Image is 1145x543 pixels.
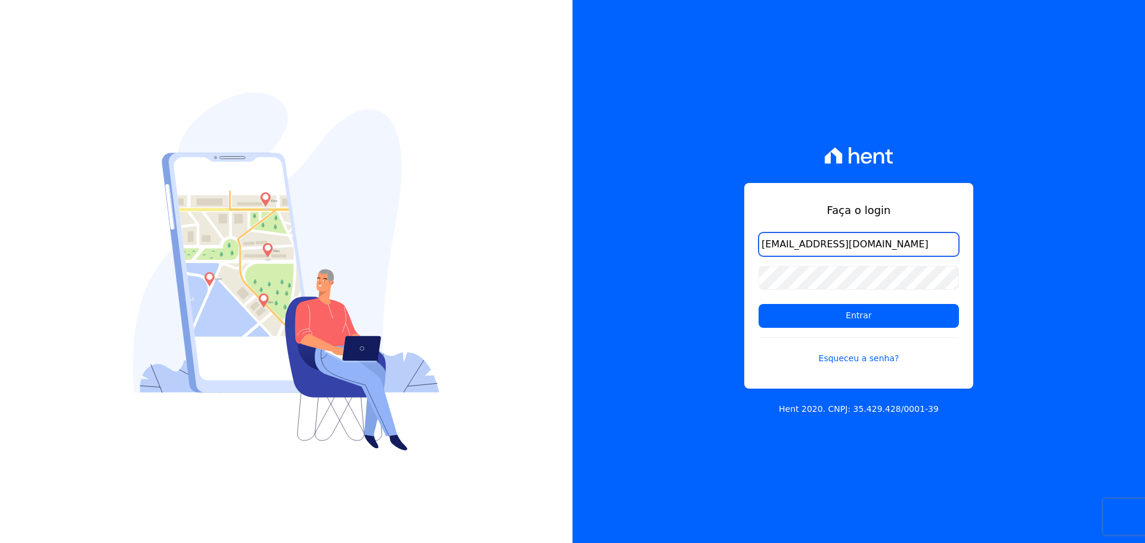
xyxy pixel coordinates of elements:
[133,92,440,451] img: Login
[759,337,959,365] a: Esqueceu a senha?
[759,304,959,328] input: Entrar
[759,202,959,218] h1: Faça o login
[759,232,959,256] input: Email
[779,403,939,415] p: Hent 2020. CNPJ: 35.429.428/0001-39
